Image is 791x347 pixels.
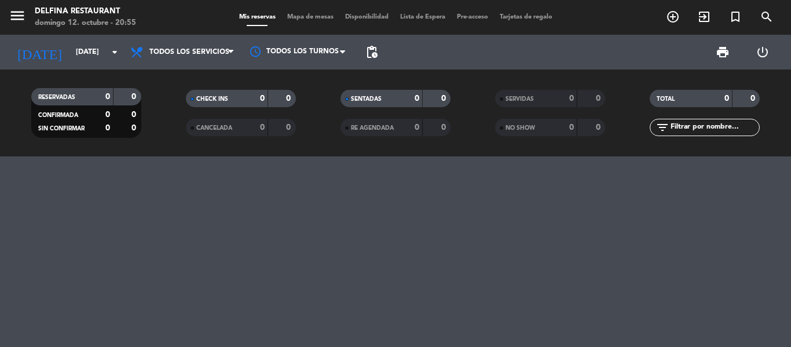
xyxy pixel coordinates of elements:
strong: 0 [441,94,448,103]
strong: 0 [105,111,110,119]
span: CHECK INS [196,96,228,102]
span: pending_actions [365,45,379,59]
span: Mapa de mesas [281,14,339,20]
strong: 0 [415,94,419,103]
strong: 0 [596,94,603,103]
span: Todos los servicios [149,48,229,56]
strong: 0 [569,94,574,103]
span: Pre-acceso [451,14,494,20]
span: SERVIDAS [506,96,534,102]
span: TOTAL [657,96,675,102]
span: Lista de Espera [394,14,451,20]
span: Mis reservas [233,14,281,20]
i: add_circle_outline [666,10,680,24]
strong: 0 [260,123,265,132]
button: menu [9,7,26,28]
strong: 0 [415,123,419,132]
strong: 0 [105,93,110,101]
span: RESERVADAS [38,94,75,100]
strong: 0 [750,94,757,103]
i: power_settings_new [756,45,770,59]
strong: 0 [131,93,138,101]
strong: 0 [105,124,110,132]
strong: 0 [260,94,265,103]
strong: 0 [724,94,729,103]
div: LOG OUT [742,35,782,70]
div: domingo 12. octubre - 20:55 [35,17,136,29]
strong: 0 [286,94,293,103]
span: CANCELADA [196,125,232,131]
strong: 0 [596,123,603,132]
span: CONFIRMADA [38,112,78,118]
strong: 0 [131,111,138,119]
strong: 0 [131,124,138,132]
input: Filtrar por nombre... [669,121,759,134]
i: arrow_drop_down [108,45,122,59]
span: SIN CONFIRMAR [38,126,85,132]
i: turned_in_not [728,10,742,24]
span: RE AGENDADA [351,125,394,131]
div: Delfina Restaurant [35,6,136,17]
strong: 0 [441,123,448,132]
strong: 0 [569,123,574,132]
span: SENTADAS [351,96,382,102]
i: exit_to_app [697,10,711,24]
span: NO SHOW [506,125,535,131]
i: [DATE] [9,39,70,65]
span: print [716,45,730,59]
span: Tarjetas de regalo [494,14,558,20]
i: search [760,10,774,24]
i: menu [9,7,26,24]
i: filter_list [655,120,669,134]
span: Disponibilidad [339,14,394,20]
strong: 0 [286,123,293,132]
